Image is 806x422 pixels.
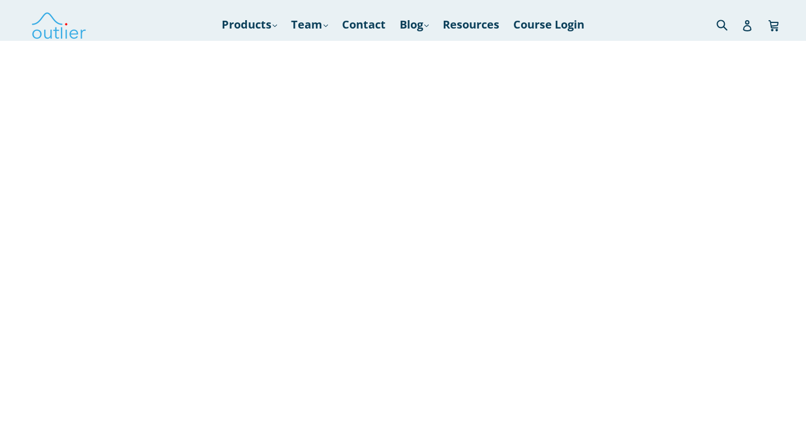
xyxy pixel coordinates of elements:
[508,15,590,35] a: Course Login
[714,13,744,36] input: Search
[285,15,334,35] a: Team
[216,15,283,35] a: Products
[437,15,505,35] a: Resources
[394,15,434,35] a: Blog
[336,15,391,35] a: Contact
[31,8,87,41] img: Outlier Linguistics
